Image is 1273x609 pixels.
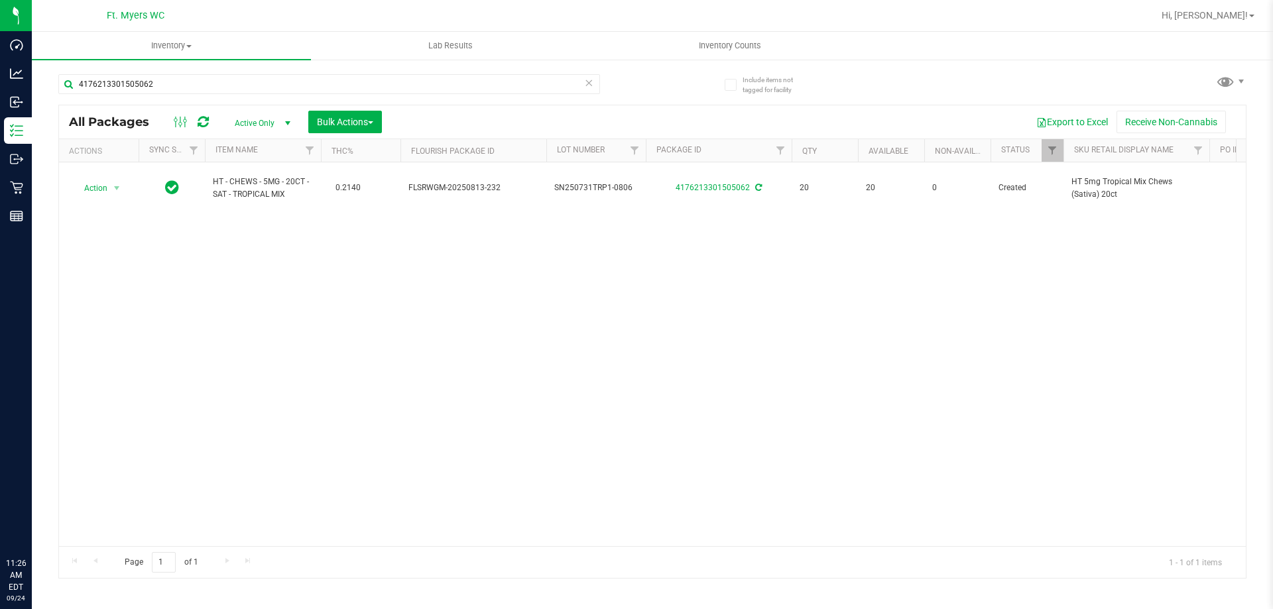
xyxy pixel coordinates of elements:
[58,74,600,94] input: Search Package ID, Item Name, SKU, Lot or Part Number...
[554,182,638,194] span: SN250731TRP1-0806
[869,146,908,156] a: Available
[1028,111,1117,133] button: Export to Excel
[32,40,311,52] span: Inventory
[6,557,26,593] p: 11:26 AM EDT
[215,145,258,154] a: Item Name
[411,146,495,156] a: Flourish Package ID
[10,38,23,52] inline-svg: Dashboard
[932,182,983,194] span: 0
[590,32,869,60] a: Inventory Counts
[1220,145,1240,154] a: PO ID
[152,552,176,573] input: 1
[10,152,23,166] inline-svg: Outbound
[410,40,491,52] span: Lab Results
[308,111,382,133] button: Bulk Actions
[113,552,209,573] span: Page of 1
[107,10,164,21] span: Ft. Myers WC
[753,183,762,192] span: Sync from Compliance System
[743,75,809,95] span: Include items not tagged for facility
[1074,145,1174,154] a: Sku Retail Display Name
[624,139,646,162] a: Filter
[802,146,817,156] a: Qty
[299,139,321,162] a: Filter
[6,593,26,603] p: 09/24
[1071,176,1201,201] span: HT 5mg Tropical Mix Chews (Sativa) 20ct
[800,182,850,194] span: 20
[10,209,23,223] inline-svg: Reports
[72,179,108,197] span: Action
[999,182,1056,194] span: Created
[1158,552,1233,572] span: 1 - 1 of 1 items
[213,176,313,201] span: HT - CHEWS - 5MG - 20CT - SAT - TROPICAL MIX
[69,146,133,156] div: Actions
[676,183,750,192] a: 4176213301505062
[770,139,792,162] a: Filter
[13,503,53,543] iframe: Resource center
[408,182,538,194] span: FLSRWGM-20250813-232
[183,139,205,162] a: Filter
[10,181,23,194] inline-svg: Retail
[311,32,590,60] a: Lab Results
[1162,10,1248,21] span: Hi, [PERSON_NAME]!
[1042,139,1063,162] a: Filter
[681,40,779,52] span: Inventory Counts
[10,95,23,109] inline-svg: Inbound
[1001,145,1030,154] a: Status
[557,145,605,154] a: Lot Number
[1187,139,1209,162] a: Filter
[69,115,162,129] span: All Packages
[32,32,311,60] a: Inventory
[165,178,179,197] span: In Sync
[329,178,367,197] span: 0.2140
[656,145,701,154] a: Package ID
[584,74,593,91] span: Clear
[935,146,994,156] a: Non-Available
[10,124,23,137] inline-svg: Inventory
[149,145,200,154] a: Sync Status
[317,117,373,127] span: Bulk Actions
[866,182,916,194] span: 20
[332,146,353,156] a: THC%
[109,179,125,197] span: select
[10,67,23,80] inline-svg: Analytics
[1117,111,1226,133] button: Receive Non-Cannabis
